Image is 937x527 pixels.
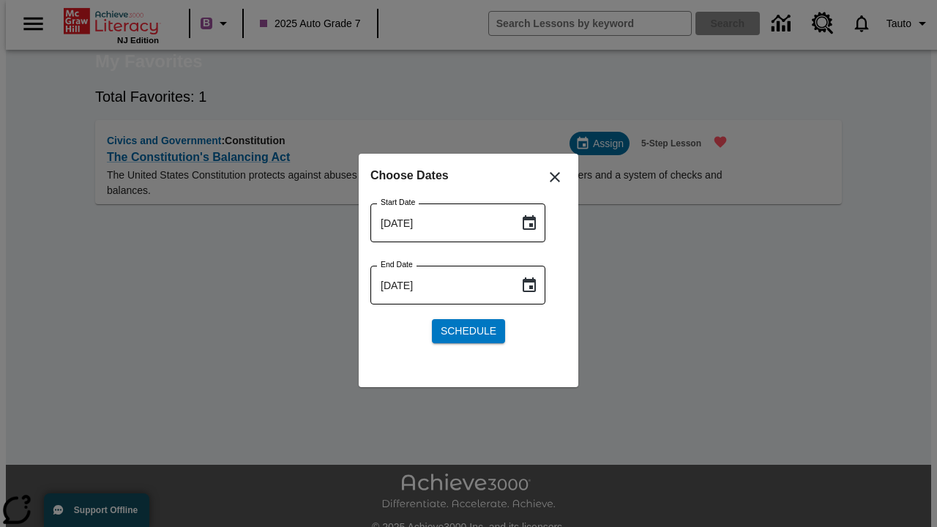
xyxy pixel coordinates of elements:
button: Close [537,160,572,195]
h6: Choose Dates [370,165,567,186]
label: End Date [381,259,413,270]
label: Start Date [381,197,415,208]
button: Choose date, selected date is Sep 15, 2025 [515,209,544,238]
input: MMMM-DD-YYYY [370,203,509,242]
button: Schedule [432,319,505,343]
div: Choose date [370,165,567,355]
span: Schedule [441,324,496,339]
input: MMMM-DD-YYYY [370,266,509,304]
button: Choose date, selected date is Sep 15, 2025 [515,271,544,300]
